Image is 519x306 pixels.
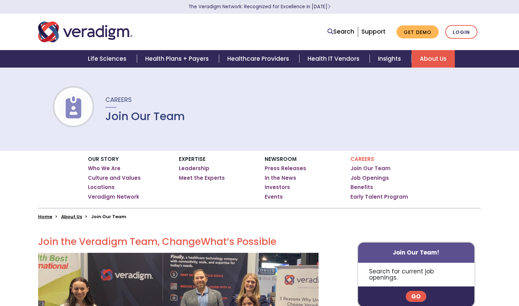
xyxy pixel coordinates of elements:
a: Benefits [350,184,373,191]
a: Get Demo [396,25,439,39]
a: Health Plans + Payers [137,50,219,68]
a: Press Releases [265,165,306,172]
a: Life Sciences [80,50,137,68]
a: Investors [265,184,290,191]
a: Early Talent Program [350,193,408,200]
a: In the News [265,175,296,181]
h2: Join the Veradigm Team, Change [38,236,319,248]
a: About Us [412,50,455,68]
a: Search [327,27,354,36]
p: Search for current job openings. [358,263,474,286]
a: The Veradigm Network: Recognized for Excellence in [DATE]Learn More [188,3,331,10]
a: Health IT Vendors [299,50,370,68]
a: Who We Are [88,165,120,172]
a: Job Openings [350,175,389,181]
a: Go [406,291,426,302]
a: Healthcare Providers [219,50,299,68]
img: Veradigm logo [38,21,132,43]
a: About Us [61,213,82,220]
a: Locations [88,184,115,191]
a: Login [445,25,477,39]
a: Insights [370,50,411,68]
span: Careers [105,95,132,104]
a: Leadership [179,165,209,172]
strong: Join Our Team! [393,248,439,257]
h1: Join Our Team [105,110,185,123]
a: Culture and Values [88,175,141,181]
a: Meet the Experts [179,175,225,181]
a: Support [361,27,385,36]
span: What’s Possible [201,235,276,248]
a: Home [38,213,52,220]
a: Events [265,193,283,200]
a: Join Our Team [350,165,391,172]
a: Veradigm Network [88,193,139,200]
span: Learn More [327,3,331,10]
